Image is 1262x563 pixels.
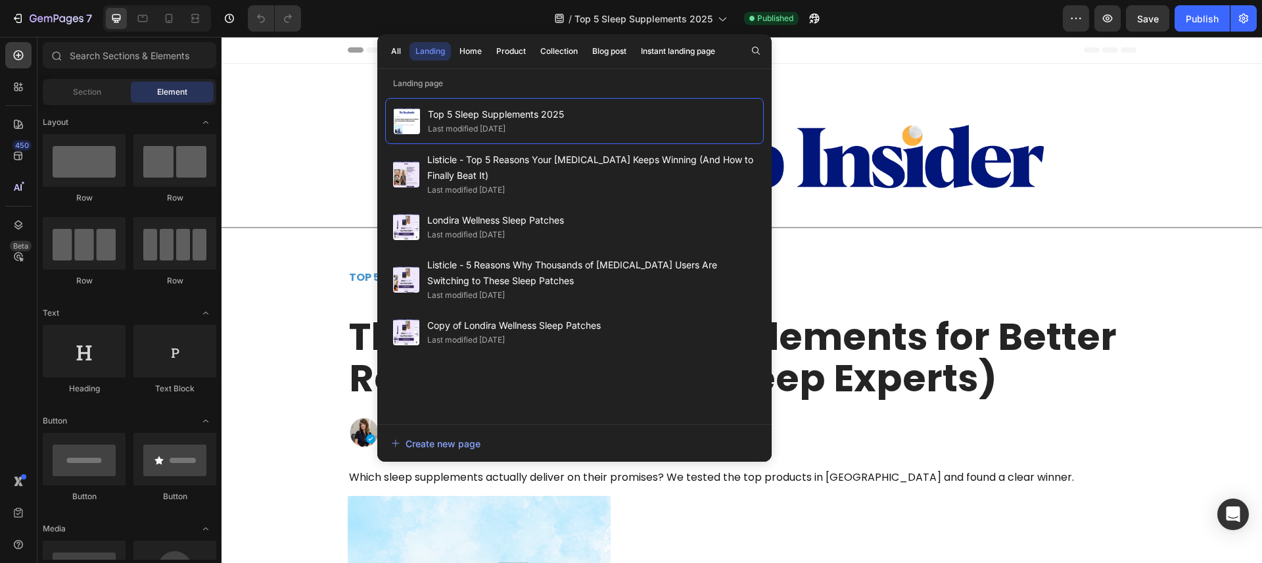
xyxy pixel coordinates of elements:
p: 7 [86,11,92,26]
div: Last modified [DATE] [427,228,505,241]
span: Element [157,86,187,98]
span: Top 5 Sleep Supplements 2025 [428,107,564,122]
div: Beta [10,241,32,251]
span: Section [73,86,101,98]
button: All [385,42,407,61]
span: Listicle - Top 5 Reasons Your [MEDICAL_DATA] Keeps Winning (And How to Finally Beat It) [427,152,756,184]
div: Publish [1186,12,1219,26]
div: Row [43,192,126,204]
button: Instant landing page [635,42,721,61]
div: Heading [43,383,126,395]
div: Open Intercom Messenger [1217,499,1249,530]
span: Toggle open [195,518,216,539]
span: Button [43,415,67,427]
div: Row [43,275,126,287]
span: / [569,12,572,26]
div: Last modified [DATE] [427,289,505,302]
div: Last modified [DATE] [427,184,505,197]
div: Instant landing page [641,45,715,57]
button: 7 [5,5,98,32]
span: Layout [43,116,68,128]
div: Last modified [DATE] [427,333,505,347]
span: Toggle open [195,410,216,431]
button: Landing [409,42,451,61]
span: Media [43,523,66,535]
div: Landing [415,45,445,57]
div: Text Block [133,383,216,395]
div: Blog post [592,45,626,57]
iframe: Design area [222,37,1262,563]
button: Product [490,42,532,61]
div: All [391,45,401,57]
div: Button [43,491,126,502]
p: Landing page [377,77,772,90]
span: Text [43,307,59,319]
div: Row [133,275,216,287]
input: Search Sections & Elements [43,42,216,68]
div: Row [133,192,216,204]
span: Toggle open [195,303,216,324]
div: Product [496,45,526,57]
span: Top 5 Sleep Supplements 2025 [574,12,713,26]
button: Publish [1175,5,1230,32]
span: Save [1137,13,1159,24]
div: Collection [540,45,578,57]
div: Undo/Redo [248,5,301,32]
div: Create new page [391,437,480,451]
span: Copy of Londira Wellness Sleep Patches [427,318,601,333]
div: Home [459,45,482,57]
button: Create new page [390,430,759,456]
div: 450 [12,140,32,151]
div: Button [133,491,216,502]
button: Blog post [586,42,632,61]
div: Last modified [DATE] [428,122,505,135]
span: Londira Wellness Sleep Patches [427,212,564,228]
button: Collection [534,42,584,61]
span: Published [757,12,793,24]
button: Home [454,42,488,61]
button: Save [1126,5,1169,32]
span: Toggle open [195,112,216,133]
span: Listicle - 5 Reasons Why Thousands of [MEDICAL_DATA] Users Are Switching to These Sleep Patches [427,257,756,289]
